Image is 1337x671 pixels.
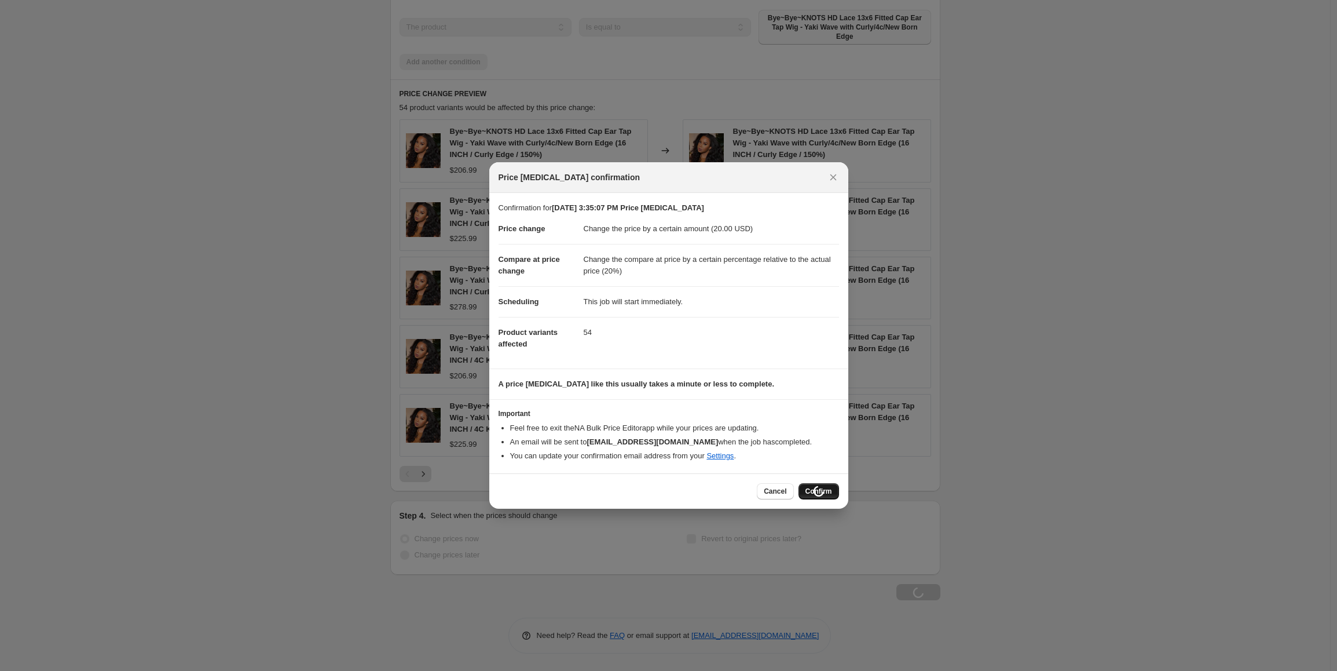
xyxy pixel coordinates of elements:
[584,244,839,286] dd: Change the compare at price by a certain percentage relative to the actual price (20%)
[825,169,841,185] button: Close
[499,409,839,418] h3: Important
[499,202,839,214] p: Confirmation for
[510,450,839,462] li: You can update your confirmation email address from your .
[584,214,839,244] dd: Change the price by a certain amount (20.00 USD)
[584,286,839,317] dd: This job will start immediately.
[510,422,839,434] li: Feel free to exit the NA Bulk Price Editor app while your prices are updating.
[499,380,775,388] b: A price [MEDICAL_DATA] like this usually takes a minute or less to complete.
[587,437,718,446] b: [EMAIL_ADDRESS][DOMAIN_NAME]
[510,436,839,448] li: An email will be sent to when the job has completed .
[757,483,793,499] button: Cancel
[584,317,839,348] dd: 54
[706,451,734,460] a: Settings
[499,297,539,306] span: Scheduling
[764,487,786,496] span: Cancel
[552,203,704,212] b: [DATE] 3:35:07 PM Price [MEDICAL_DATA]
[499,255,560,275] span: Compare at price change
[499,224,545,233] span: Price change
[499,328,558,348] span: Product variants affected
[499,172,640,183] span: Price [MEDICAL_DATA] confirmation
